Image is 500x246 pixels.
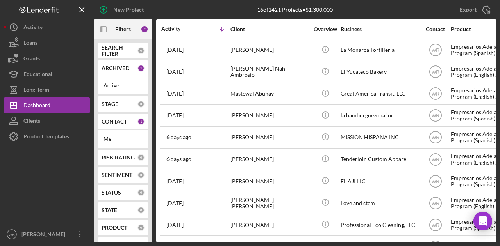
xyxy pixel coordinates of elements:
button: WR[PERSON_NAME] [4,227,90,242]
div: Educational [23,66,52,84]
div: Activity [23,19,43,37]
button: Dashboard [4,97,90,113]
div: Business [341,26,419,32]
div: 0 [137,154,145,161]
div: Activity [161,26,196,32]
text: WR [432,91,439,97]
div: Grants [23,51,40,68]
div: Export [460,2,477,18]
div: El Yucateco Bakery [341,62,419,82]
b: CONTACT [102,119,127,125]
b: RISK RATING [102,154,135,161]
div: MISSION HISPANA INC [341,127,419,148]
div: Overview [311,26,340,32]
time: 2025-08-13 19:21 [166,112,184,119]
div: 0 [137,189,145,196]
div: 1 [137,118,145,125]
div: [PERSON_NAME] [230,149,309,170]
div: Long-Term [23,82,49,99]
b: ARCHIVED [102,65,129,71]
div: 0 [137,172,145,179]
b: STATE [102,207,117,213]
text: WR [432,135,439,140]
text: WR [432,179,439,184]
div: [PERSON_NAME] Nah Ambrosio [230,62,309,82]
text: WR [432,69,439,75]
div: [PERSON_NAME] [230,105,309,126]
div: Me [104,136,143,142]
div: Active [104,82,143,88]
div: La Monarca Tortillería [341,40,419,60]
button: Loans [4,35,90,51]
div: 0 [137,224,145,231]
b: STATUS [102,189,121,196]
div: la hamburguezona inc. [341,105,419,126]
div: Great America Transit, LLC [341,83,419,104]
div: Client [230,26,309,32]
b: SEARCH FILTER [102,44,137,57]
button: Clients [4,113,90,129]
div: Clients [23,113,40,131]
div: New Project [113,2,144,18]
div: Open Intercom Messenger [473,212,492,230]
div: Tenderloin Custom Apparel [341,149,419,170]
div: [PERSON_NAME] [230,127,309,148]
button: Export [452,2,496,18]
div: [PERSON_NAME] [20,227,70,244]
button: New Project [94,2,152,18]
b: SENTIMENT [102,172,132,178]
time: 2025-08-12 13:15 [166,156,191,162]
time: 2025-08-06 21:59 [166,200,184,206]
div: 1 [137,65,145,72]
text: WR [432,113,439,119]
div: Love and stem [341,193,419,213]
text: WR [432,48,439,53]
button: Educational [4,66,90,82]
button: Long-Term [4,82,90,97]
button: Activity [4,19,90,35]
time: 2025-08-14 11:32 [166,90,184,97]
div: [PERSON_NAME] [230,214,309,235]
div: 0 [137,47,145,54]
div: [PERSON_NAME] [PERSON_NAME] [230,193,309,213]
div: 2 [141,25,148,33]
time: 2025-08-15 08:00 [166,69,184,75]
div: [PERSON_NAME] [230,40,309,60]
time: 2025-08-11 23:35 [166,178,184,184]
div: 0 [137,101,145,108]
text: WR [9,232,15,237]
text: WR [432,200,439,206]
div: [PERSON_NAME] [230,171,309,191]
div: Dashboard [23,97,50,115]
b: STAGE [102,101,118,107]
div: Professional Eco Cleaning, LLC [341,214,419,235]
time: 2025-08-12 19:41 [166,134,191,140]
text: WR [432,222,439,228]
div: Contact [421,26,450,32]
div: Mastewal Abuhay [230,83,309,104]
text: WR [432,157,439,162]
button: Grants [4,51,90,66]
b: Filters [115,26,131,32]
div: 0 [137,207,145,214]
time: 2025-08-05 23:42 [166,222,184,228]
div: Product Templates [23,129,69,146]
div: Loans [23,35,37,53]
time: 2025-08-15 20:05 [166,47,184,53]
div: 16 of 1421 Projects • $1,300,000 [257,7,333,13]
div: EL AJI LLC [341,171,419,191]
b: PRODUCT [102,225,127,231]
button: Product Templates [4,129,90,144]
